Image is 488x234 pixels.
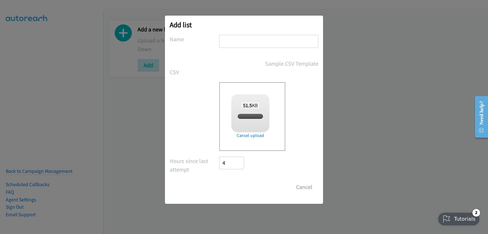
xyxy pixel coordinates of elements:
[238,114,263,120] span: split_111.csv
[170,35,219,43] label: Name
[243,102,252,108] strong: 51.5
[241,102,260,108] span: KB
[170,20,318,29] h2: Add list
[434,206,483,229] iframe: Checklist
[290,181,318,193] button: Cancel
[170,157,219,174] label: Hours since last attempt
[470,92,488,142] iframe: Resource Center
[231,132,269,139] a: Cancel upload
[170,68,219,76] label: CSV
[265,59,318,68] a: Sample CSV Template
